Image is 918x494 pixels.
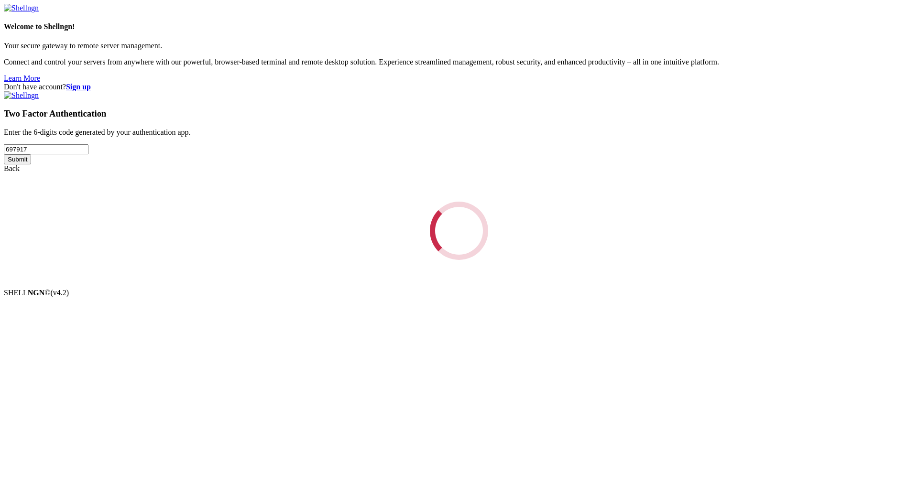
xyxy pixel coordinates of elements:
a: Learn More [4,74,40,82]
input: Submit [4,154,31,164]
span: SHELL © [4,289,69,297]
a: Back [4,164,20,172]
b: NGN [28,289,45,297]
p: Enter the 6-digits code generated by your authentication app. [4,128,914,137]
img: Shellngn [4,4,39,12]
p: Connect and control your servers from anywhere with our powerful, browser-based terminal and remo... [4,58,914,66]
p: Your secure gateway to remote server management. [4,42,914,50]
h4: Welcome to Shellngn! [4,22,914,31]
input: Two factor code [4,144,88,154]
h3: Two Factor Authentication [4,108,914,119]
div: Don't have account? [4,83,914,91]
div: Loading... [430,202,488,260]
img: Shellngn [4,91,39,100]
a: Sign up [66,83,91,91]
span: 4.2.0 [51,289,69,297]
